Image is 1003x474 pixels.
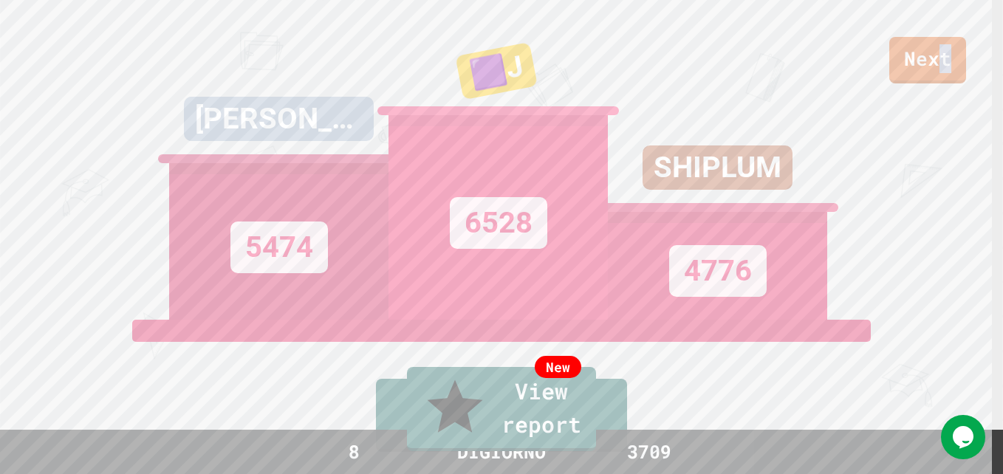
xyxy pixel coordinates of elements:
div: 🟪J [455,42,538,100]
div: 4776 [669,245,767,297]
a: View report [407,367,596,451]
iframe: chat widget [941,415,988,459]
div: 5474 [230,221,328,273]
div: 6528 [450,197,547,249]
div: New [535,356,581,378]
a: Next [889,37,966,83]
div: SHIPLUM [643,145,793,190]
div: [PERSON_NAME] [184,97,374,141]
